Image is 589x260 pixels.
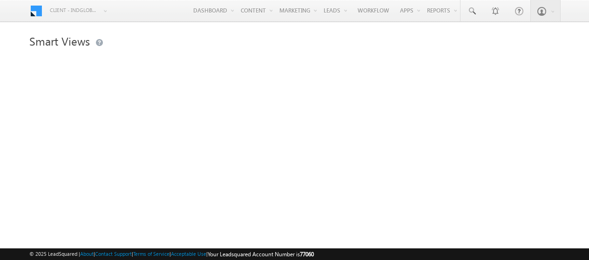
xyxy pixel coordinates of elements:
[171,251,206,257] a: Acceptable Use
[95,251,132,257] a: Contact Support
[300,251,314,258] span: 77060
[80,251,94,257] a: About
[208,251,314,258] span: Your Leadsquared Account Number is
[29,250,314,259] span: © 2025 LeadSquared | | | | |
[29,33,90,48] span: Smart Views
[133,251,169,257] a: Terms of Service
[50,6,99,15] span: Client - indglobal1 (77060)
